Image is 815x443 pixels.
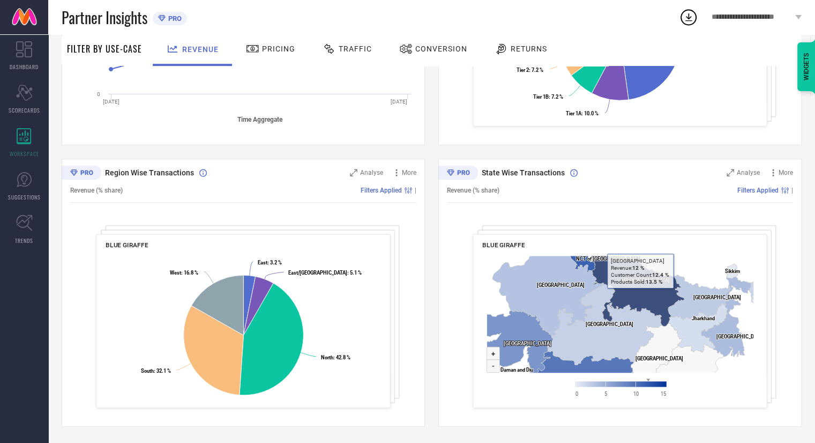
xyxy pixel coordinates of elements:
[391,99,407,105] text: [DATE]
[360,169,383,176] span: Analyse
[170,269,181,275] tspan: West
[262,45,295,53] span: Pricing
[415,187,416,194] span: |
[737,169,760,176] span: Analyse
[361,187,402,194] span: Filters Applied
[727,169,734,176] svg: Zoom
[8,193,41,201] span: SUGGESTIONS
[482,241,525,249] span: BLUE GIRAFFE
[350,169,357,176] svg: Zoom
[622,277,669,283] text: [GEOGRAPHIC_DATA]
[103,99,119,105] text: [DATE]
[9,106,40,114] span: SCORECARDS
[447,187,499,194] span: Revenue (% share)
[566,110,582,116] tspan: Tier 1A
[517,67,529,72] tspan: Tier 2
[586,321,633,327] text: [GEOGRAPHIC_DATA]
[679,8,698,27] div: Open download list
[67,42,142,55] span: Filter By Use-Case
[170,269,198,275] text: : 16.8 %
[482,168,565,177] span: State Wise Transactions
[10,63,39,71] span: DASHBOARD
[166,14,182,23] span: PRO
[691,315,714,321] text: Jharkhand
[288,270,362,276] text: : 5.1 %
[504,341,551,346] text: [GEOGRAPHIC_DATA]
[237,116,283,123] tspan: Time Aggregate
[97,91,100,97] text: 0
[576,256,640,262] text: NCT of [GEOGRAPHIC_DATA]
[258,260,267,265] tspan: East
[106,241,148,249] span: BLUE GIRAFFE
[779,169,793,176] span: More
[635,356,683,361] text: [GEOGRAPHIC_DATA]
[258,260,282,265] text: : 3.2 %
[604,390,607,396] text: 5
[105,168,194,177] span: Region Wise Transactions
[633,390,639,396] text: 10
[500,366,533,372] text: Daman and Diu
[402,169,416,176] span: More
[141,368,171,374] text: : 32.1 %
[62,166,101,182] div: Premium
[511,45,547,53] span: Returns
[15,237,33,245] span: TRENDS
[791,187,793,194] span: |
[693,294,741,300] text: [GEOGRAPHIC_DATA]
[537,282,585,288] text: [GEOGRAPHIC_DATA]
[321,355,350,360] text: : 42.8 %
[575,390,578,396] text: 0
[533,94,563,100] text: : 7.2 %
[339,45,372,53] span: Traffic
[716,334,764,339] text: [GEOGRAPHIC_DATA]
[566,110,599,116] text: : 10.0 %
[70,187,123,194] span: Revenue (% share)
[415,45,467,53] span: Conversion
[321,355,333,360] tspan: North
[10,150,39,158] span: WORKSPACE
[438,166,478,182] div: Premium
[288,270,347,276] tspan: East/[GEOGRAPHIC_DATA]
[62,6,147,28] span: Partner Insights
[141,368,154,374] tspan: South
[517,67,543,72] text: : 7.2 %
[182,45,219,54] span: Revenue
[491,350,495,358] text: +
[725,268,740,274] text: Sikkim
[661,390,666,396] text: 15
[533,94,549,100] tspan: Tier 1B
[737,187,779,194] span: Filters Applied
[492,362,495,370] text: -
